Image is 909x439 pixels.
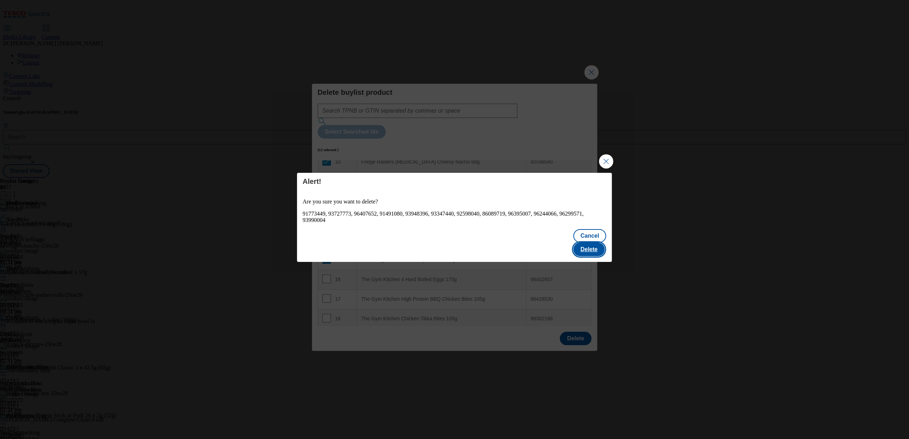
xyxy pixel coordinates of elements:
[599,154,613,169] button: Close Modal
[303,211,607,223] div: 91773449, 93727773, 96407652, 91491080, 93948396, 93347440, 92598040, 86089719, 96395007, 9624406...
[297,173,612,262] div: Modal
[573,243,605,256] button: Delete
[573,229,606,243] button: Cancel
[303,198,607,205] p: Are you sure you want to delete?
[303,177,607,186] h4: Alert!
